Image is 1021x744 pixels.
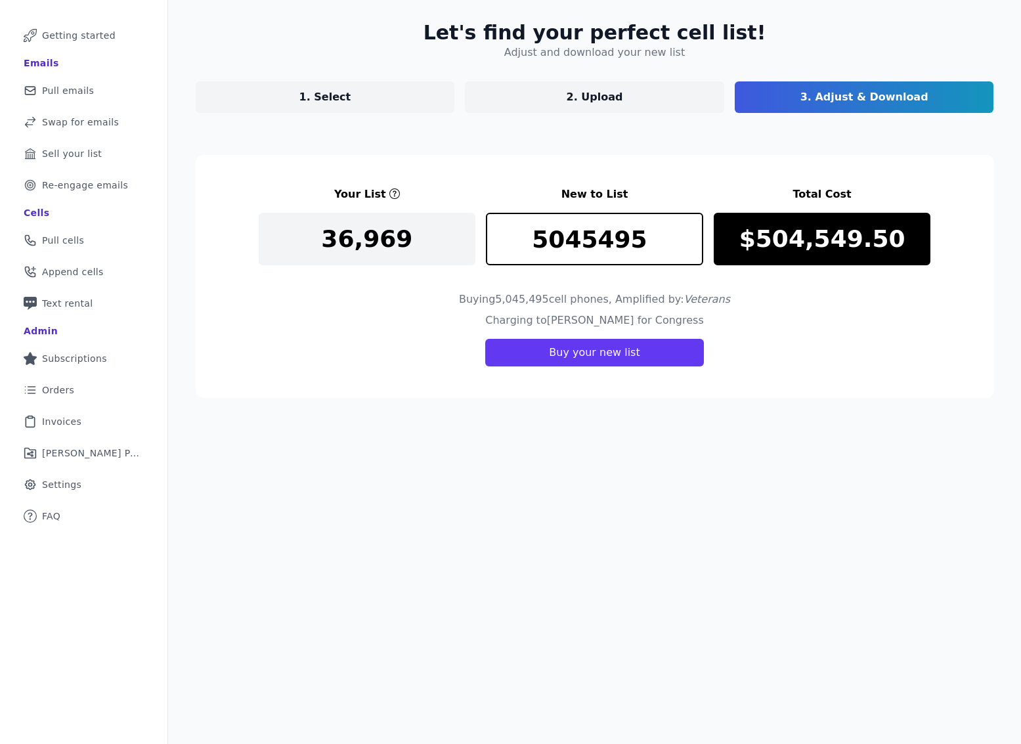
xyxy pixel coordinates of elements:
span: Swap for emails [42,116,119,129]
a: Invoices [11,407,157,436]
span: Pull emails [42,84,94,97]
span: Settings [42,478,81,491]
a: 1. Select [196,81,455,113]
a: 3. Adjust & Download [735,81,994,113]
h3: Your List [334,186,386,202]
a: [PERSON_NAME] Performance [11,439,157,468]
h2: Let's find your perfect cell list! [424,21,766,45]
h4: Buying 5,045,495 cell phones [459,292,730,307]
span: Re-engage emails [42,179,128,192]
a: Append cells [11,257,157,286]
p: 2. Upload [567,89,623,105]
p: 1. Select [299,89,351,105]
a: Text rental [11,289,157,318]
button: Buy your new list [485,339,703,366]
a: 2. Upload [465,81,724,113]
a: Pull emails [11,76,157,105]
h4: Charging to [PERSON_NAME] for Congress [485,313,704,328]
span: Subscriptions [42,352,107,365]
div: Admin [24,324,58,338]
a: Orders [11,376,157,405]
a: Settings [11,470,157,499]
span: , Amplified by: [609,293,730,305]
h3: Total Cost [714,186,931,202]
a: Re-engage emails [11,171,157,200]
h4: Adjust and download your new list [504,45,685,60]
div: Emails [24,56,59,70]
a: Subscriptions [11,344,157,373]
span: Append cells [42,265,104,278]
span: Getting started [42,29,116,42]
a: FAQ [11,502,157,531]
span: Pull cells [42,234,84,247]
div: Cells [24,206,49,219]
a: Swap for emails [11,108,157,137]
span: Text rental [42,297,93,310]
span: [PERSON_NAME] Performance [42,447,141,460]
p: $504,549.50 [739,226,905,252]
span: Sell your list [42,147,102,160]
p: 36,969 [321,226,412,252]
span: Veterans [684,293,731,305]
a: Sell your list [11,139,157,168]
p: 3. Adjust & Download [800,89,928,105]
h3: New to List [486,186,703,202]
span: Invoices [42,415,81,428]
a: Pull cells [11,226,157,255]
span: Orders [42,383,74,397]
a: Getting started [11,21,157,50]
span: FAQ [42,510,60,523]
